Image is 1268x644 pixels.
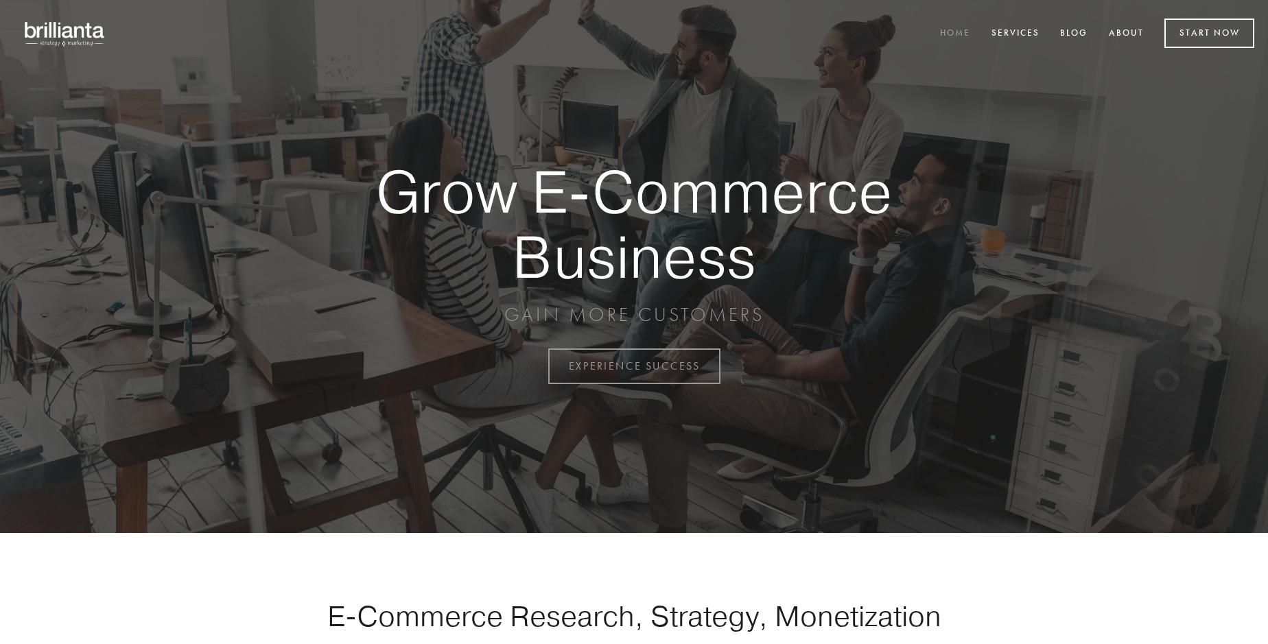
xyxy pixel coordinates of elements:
p: GAIN MORE CUSTOMERS [328,302,940,327]
a: About [1100,23,1153,45]
a: Start Now [1164,19,1254,48]
a: EXPERIENCE SUCCESS [548,348,720,384]
a: Home [931,23,979,45]
strong: Grow E-Commerce Business [328,159,940,289]
a: Services [983,23,1048,45]
a: Blog [1051,23,1096,45]
img: brillianta - research, strategy, marketing [14,14,117,53]
h1: E-Commerce Research, Strategy, Monetization [284,599,984,633]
